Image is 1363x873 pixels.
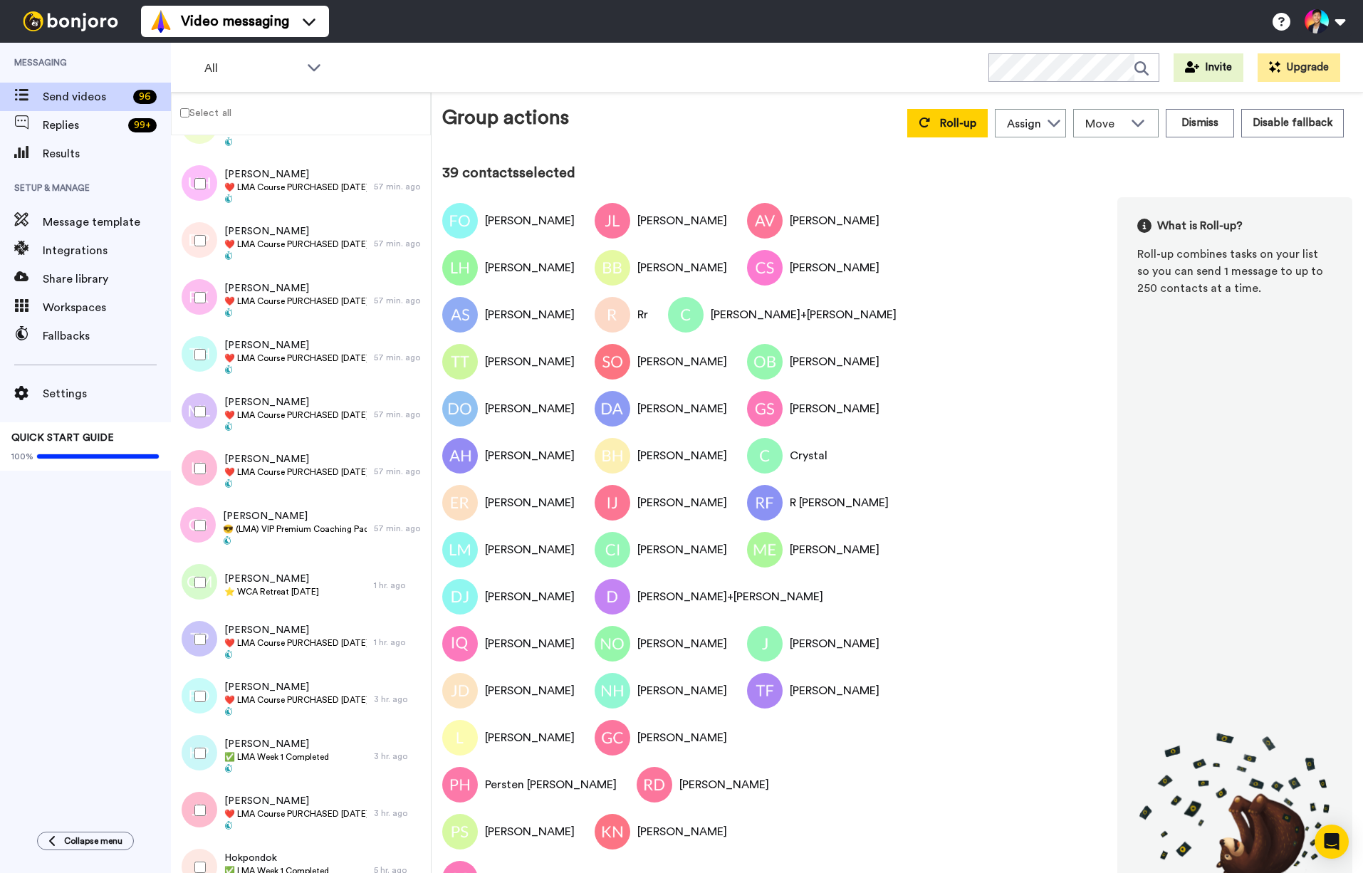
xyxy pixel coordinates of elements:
img: Image of Deborah+Friesen+ [595,579,630,615]
div: [PERSON_NAME]+[PERSON_NAME] [637,588,823,605]
span: ❤️️ LMA Course PURCHASED [DATE] ❤️️ [224,182,367,193]
span: Results [43,145,171,162]
div: [PERSON_NAME] [637,353,727,370]
span: [PERSON_NAME] [224,167,367,182]
img: Image of Braden Beyer [595,250,630,286]
div: [PERSON_NAME] [790,259,879,276]
span: Settings [43,385,171,402]
span: Workspaces [43,299,171,316]
span: ❤️️ LMA Course PURCHASED [DATE] ❤️️ [224,409,367,421]
span: Move [1085,115,1124,132]
div: [PERSON_NAME] [637,494,727,511]
img: Image of Newton Ormsby [595,626,630,662]
div: [PERSON_NAME] [485,541,575,558]
span: ✅ LMA Week 1 Completed [224,751,329,763]
img: Image of Katitza Nadramia [595,814,630,850]
div: [PERSON_NAME] [485,400,575,417]
div: [PERSON_NAME] [485,259,575,276]
div: 1 hr. ago [374,580,424,591]
img: Image of Persten Halverson [442,767,478,803]
button: Dismiss [1166,109,1234,137]
img: Image of R Faheem [747,485,783,521]
span: [PERSON_NAME] [224,338,367,352]
div: 3 hr. ago [374,694,424,705]
img: Image of Disa Archer [595,391,630,427]
div: 3 hr. ago [374,751,424,762]
div: 57 min. ago [374,523,424,534]
div: R [PERSON_NAME] [790,494,889,511]
img: Image of Anna Hughes [442,438,478,474]
div: [PERSON_NAME] [637,212,727,229]
div: [PERSON_NAME] [485,447,575,464]
span: 😎 (LMA) VIP Premium Coaching Package Purchased 😎 [223,523,367,535]
div: [PERSON_NAME] [790,682,879,699]
div: Crystal [790,447,827,464]
img: Image of Crystal [747,438,783,474]
label: Select all [172,104,231,121]
div: [PERSON_NAME] [790,353,879,370]
img: vm-color.svg [150,10,172,33]
div: [PERSON_NAME] [637,400,727,417]
span: [PERSON_NAME] [224,281,367,296]
div: [PERSON_NAME]+[PERSON_NAME] [711,306,897,323]
span: ❤️️ LMA Course PURCHASED [DATE] ❤️️ [224,694,367,706]
div: 57 min. ago [374,409,424,420]
div: [PERSON_NAME] [637,541,727,558]
img: Image of Julia+ [747,626,783,662]
span: Replies [43,117,122,134]
div: [PERSON_NAME] [637,682,727,699]
img: Image of Berit Helmers [595,438,630,474]
img: Image of Mrs Edun [747,532,783,568]
span: [PERSON_NAME] [224,395,367,409]
div: [PERSON_NAME] [679,776,769,793]
div: 57 min. ago [374,352,424,363]
span: Send videos [43,88,127,105]
button: Collapse menu [37,832,134,850]
div: [PERSON_NAME] [790,541,879,558]
div: Assign [1007,115,1041,132]
div: [PERSON_NAME] [485,353,575,370]
div: [PERSON_NAME] [637,635,727,652]
button: Invite [1174,53,1243,82]
span: ❤️️ LMA Course PURCHASED [DATE] ❤️️ [224,352,367,364]
img: Image of Cameron+Robertson+ [668,297,704,333]
span: All [204,60,300,77]
div: 39 contacts selected [442,163,1352,183]
img: Image of Lamar Harris [442,250,478,286]
span: ⭐️ WCA Retreat [DATE] [224,586,319,597]
div: 57 min. ago [374,238,424,249]
span: QUICK START GUIDE [11,433,114,443]
input: Select all [180,108,189,117]
span: Hokpondok [224,851,329,865]
img: Image of Tracey Flood [747,673,783,709]
img: Image of CHRISTOPHER SR [747,250,783,286]
img: Image of Dortea Olsen [442,391,478,427]
img: bj-logo-header-white.svg [17,11,124,31]
div: 99 + [128,118,157,132]
img: Image of Aurelia Schmelling [442,297,478,333]
img: Image of Jennifer Dooney [442,673,478,709]
div: 1 hr. ago [374,637,424,648]
div: 3 hr. ago [374,807,424,819]
div: [PERSON_NAME] [485,588,575,605]
div: 57 min. ago [374,466,424,477]
span: Roll-up [940,117,976,129]
div: [PERSON_NAME] [637,259,727,276]
span: What is Roll-up? [1157,217,1243,234]
div: Group actions [442,103,569,137]
button: Disable fallback [1241,109,1344,137]
div: [PERSON_NAME] [790,212,879,229]
img: Image of Judith Landon [595,203,630,239]
span: ❤️️ LMA Course PURCHASED [DATE] ❤️️ [224,637,367,649]
div: [PERSON_NAME] [637,447,727,464]
div: [PERSON_NAME] [637,823,727,840]
span: Share library [43,271,171,288]
span: [PERSON_NAME] [224,623,367,637]
div: [PERSON_NAME] [485,823,575,840]
div: 57 min. ago [374,181,424,192]
span: [PERSON_NAME] [224,680,367,694]
span: [PERSON_NAME] [223,509,367,523]
div: [PERSON_NAME] [485,494,575,511]
span: 100% [11,451,33,462]
div: [PERSON_NAME] [485,212,575,229]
